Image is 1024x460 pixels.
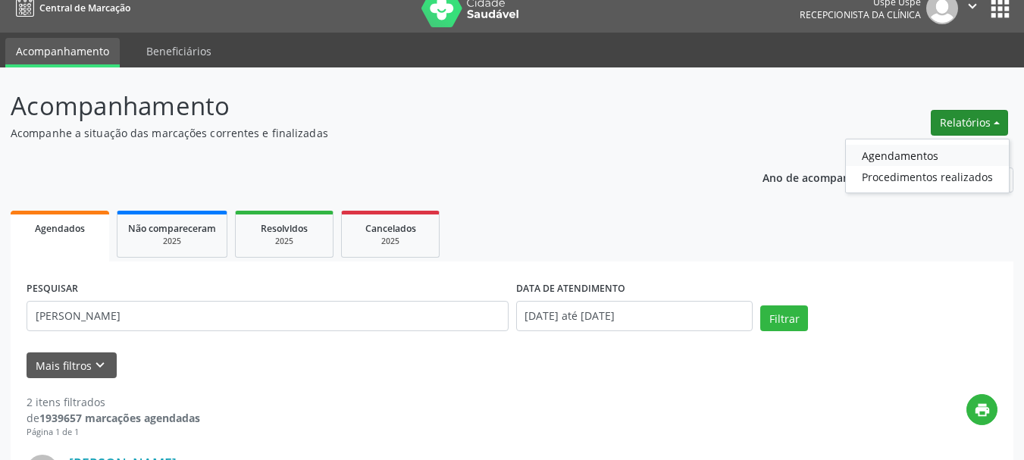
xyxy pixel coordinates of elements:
[246,236,322,247] div: 2025
[931,110,1008,136] button: Relatórios
[763,167,897,186] p: Ano de acompanhamento
[27,394,200,410] div: 2 itens filtrados
[800,8,921,21] span: Recepcionista da clínica
[136,38,222,64] a: Beneficiários
[846,166,1009,187] a: Procedimentos realizados
[352,236,428,247] div: 2025
[516,277,625,301] label: DATA DE ATENDIMENTO
[845,139,1010,193] ul: Relatórios
[27,301,509,331] input: Nome, código do beneficiário ou CPF
[35,222,85,235] span: Agendados
[39,411,200,425] strong: 1939657 marcações agendadas
[11,87,712,125] p: Acompanhamento
[5,38,120,67] a: Acompanhamento
[27,410,200,426] div: de
[11,125,712,141] p: Acompanhe a situação das marcações correntes e finalizadas
[966,394,997,425] button: print
[760,305,808,331] button: Filtrar
[27,277,78,301] label: PESQUISAR
[365,222,416,235] span: Cancelados
[128,236,216,247] div: 2025
[128,222,216,235] span: Não compareceram
[39,2,130,14] span: Central de Marcação
[261,222,308,235] span: Resolvidos
[27,352,117,379] button: Mais filtroskeyboard_arrow_down
[974,402,991,418] i: print
[516,301,753,331] input: Selecione um intervalo
[92,357,108,374] i: keyboard_arrow_down
[846,145,1009,166] a: Agendamentos
[27,426,200,439] div: Página 1 de 1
